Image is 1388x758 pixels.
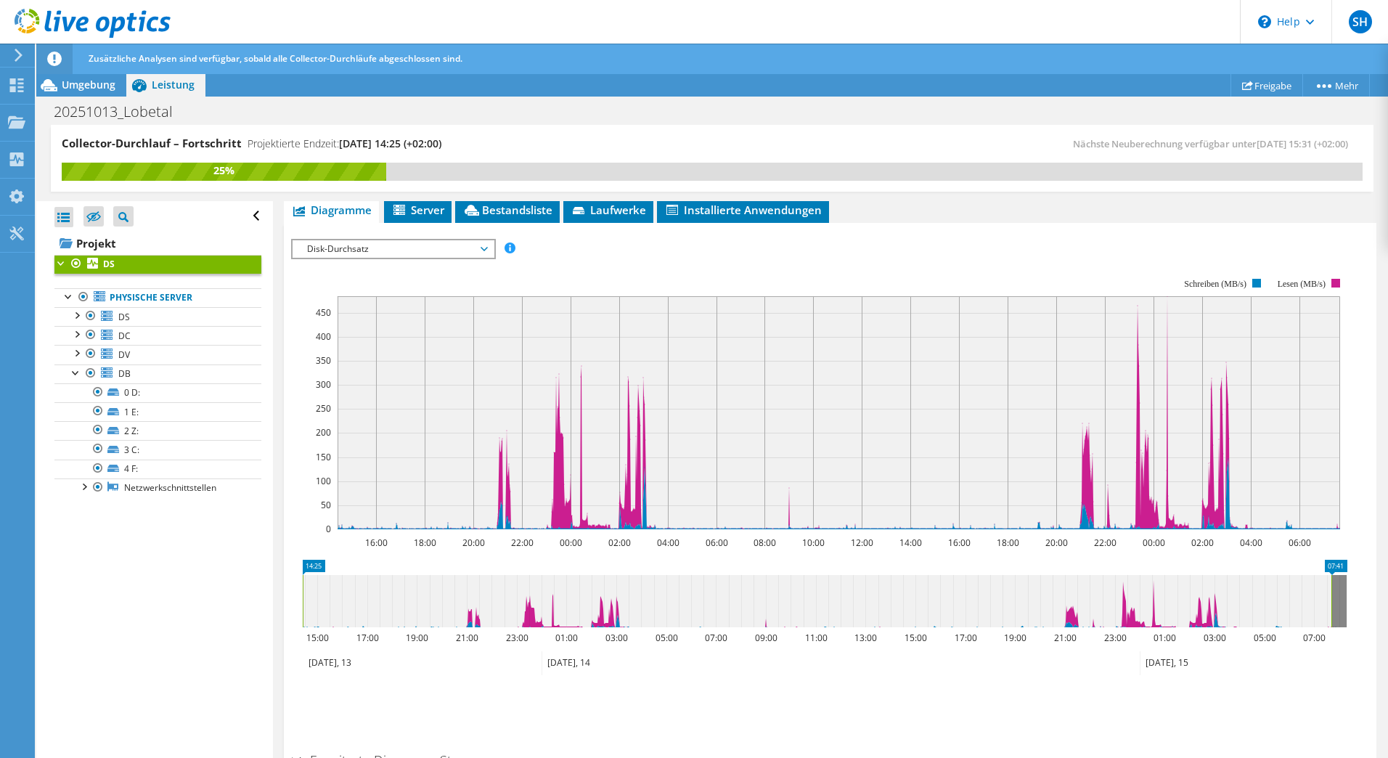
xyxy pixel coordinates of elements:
svg: \n [1258,15,1271,28]
span: Diagramme [291,203,372,217]
a: 0 D: [54,383,261,402]
text: 100 [316,475,331,487]
text: 250 [316,402,331,415]
text: 350 [316,354,331,367]
span: Leistung [152,78,195,91]
text: 18:00 [413,537,436,549]
text: 300 [316,378,331,391]
a: DS [54,307,261,326]
a: 2 Z: [54,421,261,440]
div: 25% [62,163,386,179]
h1: 20251013_Lobetal [47,104,195,120]
text: 12:00 [850,537,873,549]
text: Lesen (MB/s) [1278,279,1326,289]
text: 11:00 [804,632,827,644]
text: 03:00 [1203,632,1225,644]
text: 09:00 [754,632,777,644]
text: 150 [316,451,331,463]
span: [DATE] 15:31 (+02:00) [1257,137,1348,150]
a: 3 C: [54,440,261,459]
span: Installierte Anwendungen [664,203,822,217]
text: 14:00 [899,537,921,549]
text: 20:00 [462,537,484,549]
text: 00:00 [559,537,581,549]
text: 08:00 [753,537,775,549]
span: Server [391,203,444,217]
text: 01:00 [1153,632,1175,644]
text: 13:00 [854,632,876,644]
text: 200 [316,426,331,439]
span: Disk-Durchsatz [300,240,486,258]
text: 22:00 [510,537,533,549]
text: 21:00 [1053,632,1076,644]
span: Bestandsliste [462,203,552,217]
a: DC [54,326,261,345]
a: DB [54,364,261,383]
text: 16:00 [947,537,970,549]
text: 03:00 [605,632,627,644]
text: 19:00 [1003,632,1026,644]
text: 07:00 [1302,632,1325,644]
a: Netzwerkschnittstellen [54,478,261,497]
text: 50 [321,499,331,511]
text: 450 [316,306,331,319]
text: 23:00 [505,632,528,644]
text: 02:00 [1191,537,1213,549]
a: 4 F: [54,460,261,478]
text: 05:00 [1253,632,1275,644]
a: Physische Server [54,288,261,307]
text: 15:00 [904,632,926,644]
a: Projekt [54,232,261,255]
span: DS [118,311,130,323]
span: Zusätzliche Analysen sind verfügbar, sobald alle Collector-Durchläufe abgeschlossen sind. [89,52,462,65]
text: 18:00 [996,537,1018,549]
text: 17:00 [356,632,378,644]
text: 04:00 [656,537,679,549]
span: Laufwerke [571,203,646,217]
text: 00:00 [1142,537,1164,549]
text: 15:00 [306,632,328,644]
b: DS [103,258,115,270]
span: Nächste Neuberechnung verfügbar unter [1073,137,1355,150]
text: 20:00 [1045,537,1067,549]
text: 06:00 [1288,537,1310,549]
text: 06:00 [705,537,727,549]
span: DB [118,367,131,380]
span: DC [118,330,131,342]
h4: Projektierte Endzeit: [248,136,441,152]
text: Schreiben (MB/s) [1184,279,1246,289]
text: 17:00 [954,632,976,644]
a: DV [54,345,261,364]
text: 10:00 [801,537,824,549]
a: DS [54,255,261,274]
text: 01:00 [555,632,577,644]
text: 05:00 [655,632,677,644]
text: 22:00 [1093,537,1116,549]
text: 21:00 [455,632,478,644]
a: Mehr [1302,74,1370,97]
span: [DATE] 14:25 (+02:00) [339,136,441,150]
text: 07:00 [704,632,727,644]
span: SH [1349,10,1372,33]
text: 0 [326,523,331,535]
a: 1 E: [54,402,261,421]
span: Umgebung [62,78,115,91]
text: 400 [316,330,331,343]
text: 02:00 [608,537,630,549]
span: DV [118,349,130,361]
a: Freigabe [1230,74,1303,97]
text: 23:00 [1103,632,1126,644]
text: 19:00 [405,632,428,644]
text: 16:00 [364,537,387,549]
text: 04:00 [1239,537,1262,549]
